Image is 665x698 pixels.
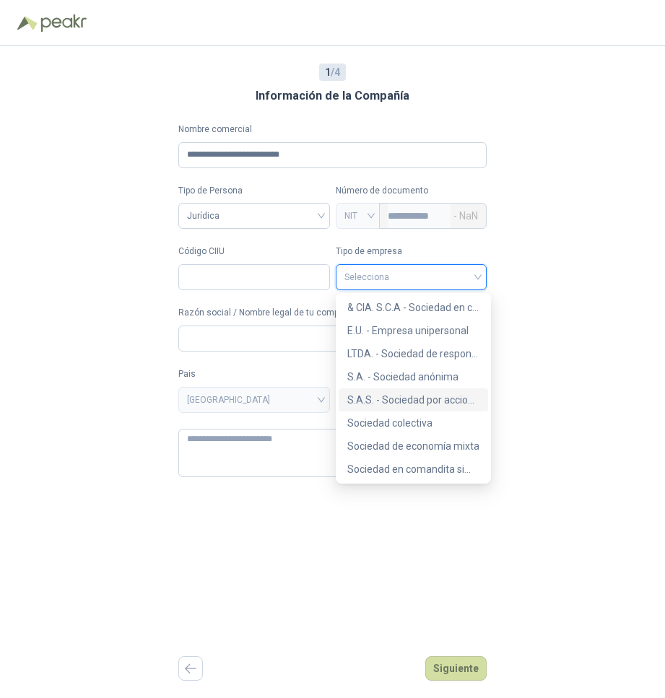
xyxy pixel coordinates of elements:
[339,319,488,342] div: E.U. - Empresa unipersonal
[187,389,321,411] span: COLOMBIA
[40,14,87,32] img: Peakr
[347,438,479,454] div: Sociedad de economía mixta
[339,296,488,319] div: & CIA. S.C.A - Sociedad en comandita por acciones
[339,458,488,481] div: Sociedad en comandita simple
[178,245,330,258] label: Código CIIU
[256,87,409,105] h3: Información de la Compañía
[339,365,488,388] div: S.A. - Sociedad anónima
[17,16,38,30] img: Logo
[339,388,488,411] div: S.A.S. - Sociedad por acciones simplificada
[344,205,371,227] span: NIT
[336,184,487,198] p: Número de documento
[347,346,479,362] div: LTDA. - Sociedad de responsabilidad limitada
[178,306,487,320] label: Razón social / Nombre legal de tu compañía
[347,323,479,339] div: E.U. - Empresa unipersonal
[339,342,488,365] div: LTDA. - Sociedad de responsabilidad limitada
[339,411,488,435] div: Sociedad colectiva
[453,204,478,228] span: - NaN
[339,435,488,458] div: Sociedad de economía mixta
[178,184,330,198] label: Tipo de Persona
[178,367,330,381] label: Pais
[347,369,479,385] div: S.A. - Sociedad anónima
[336,245,487,258] label: Tipo de empresa
[325,64,340,80] span: / 4
[178,123,487,136] label: Nombre comercial
[347,300,479,315] div: & CIA. S.C.A - Sociedad en comandita por acciones
[425,656,487,681] button: Siguiente
[347,392,479,408] div: S.A.S. - Sociedad por acciones simplificada
[325,66,331,78] b: 1
[347,461,479,477] div: Sociedad en comandita simple
[347,415,479,431] div: Sociedad colectiva
[187,205,321,227] span: Jurídica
